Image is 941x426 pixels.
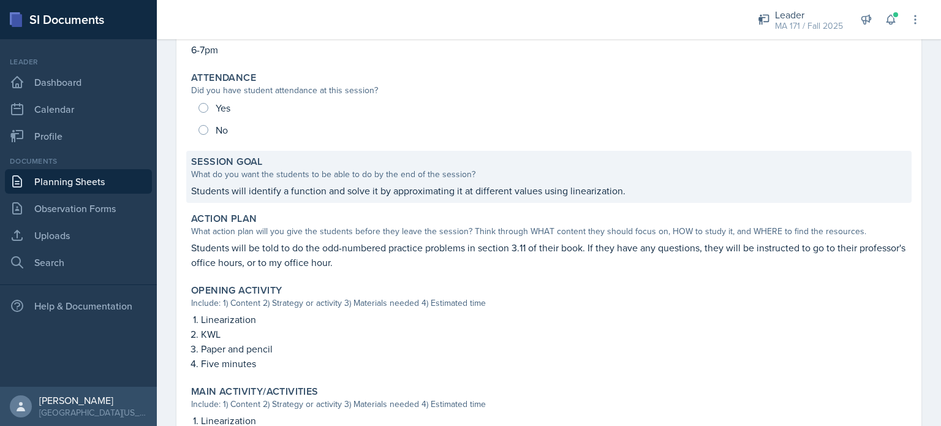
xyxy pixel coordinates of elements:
div: Include: 1) Content 2) Strategy or activity 3) Materials needed 4) Estimated time [191,297,907,310]
a: Calendar [5,97,152,121]
p: Students will be told to do the odd-numbered practice problems in section 3.11 of their book. If ... [191,240,907,270]
p: KWL [201,327,907,341]
a: Profile [5,124,152,148]
div: Leader [775,7,843,22]
div: Help & Documentation [5,294,152,318]
a: Dashboard [5,70,152,94]
p: Students will identify a function and solve it by approximating it at different values using line... [191,183,907,198]
div: What action plan will you give the students before they leave the session? Think through WHAT con... [191,225,907,238]
div: Include: 1) Content 2) Strategy or activity 3) Materials needed 4) Estimated time [191,398,907,411]
a: Planning Sheets [5,169,152,194]
div: Leader [5,56,152,67]
label: Main Activity/Activities [191,386,319,398]
p: Linearization [201,312,907,327]
a: Observation Forms [5,196,152,221]
label: Opening Activity [191,284,282,297]
div: What do you want the students to be able to do by the end of the session? [191,168,907,181]
a: Search [5,250,152,275]
label: Session Time [191,28,259,40]
div: [PERSON_NAME] [39,394,147,406]
div: Did you have student attendance at this session? [191,84,907,97]
div: Documents [5,156,152,167]
div: [GEOGRAPHIC_DATA][US_STATE] in [GEOGRAPHIC_DATA] [39,406,147,419]
label: Attendance [191,72,256,84]
p: Paper and pencil [201,341,907,356]
a: Uploads [5,223,152,248]
label: Session Goal [191,156,263,168]
p: 6-7pm [191,42,907,57]
div: MA 171 / Fall 2025 [775,20,843,32]
label: Action Plan [191,213,257,225]
p: Five minutes [201,356,907,371]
